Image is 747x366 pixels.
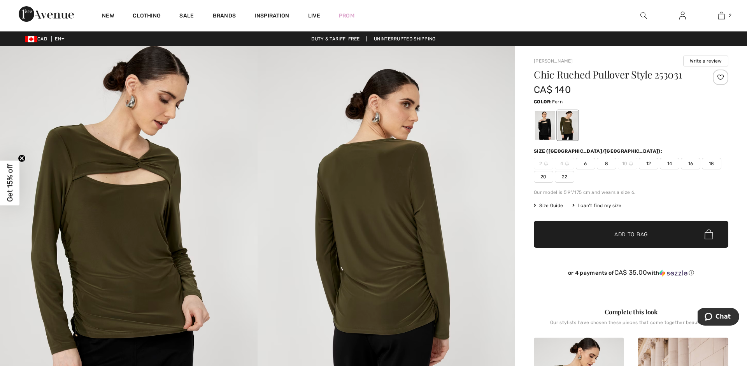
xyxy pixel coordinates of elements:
span: CA$ 35.00 [614,268,647,276]
img: ring-m.svg [544,162,548,166]
span: 8 [597,158,616,169]
span: Size Guide [534,202,563,209]
a: Sale [179,12,194,21]
span: Get 15% off [5,164,14,202]
button: Write a review [683,56,728,66]
span: CAD [25,36,50,42]
h1: Chic Ruched Pullover Style 253031 [534,70,696,80]
div: Our stylists have chosen these pieces that come together beautifully. [534,320,728,331]
span: 12 [639,158,658,169]
span: CA$ 140 [534,84,571,95]
a: New [102,12,114,21]
span: 10 [618,158,637,169]
button: Close teaser [18,155,26,162]
span: Add to Bag [614,230,648,239]
span: Inspiration [254,12,289,21]
span: 4 [555,158,574,169]
img: Sezzle [659,270,687,277]
a: Clothing [133,12,161,21]
div: Black [535,111,555,140]
button: Add to Bag [534,221,728,248]
a: 2 [702,11,740,20]
a: Brands [213,12,236,21]
a: Sign In [673,11,692,21]
img: ring-m.svg [565,162,569,166]
img: My Info [679,11,686,20]
span: EN [55,36,65,42]
span: 2 [534,158,553,169]
span: Color: [534,99,552,105]
a: [PERSON_NAME] [534,58,573,64]
div: I can't find my size [572,202,621,209]
img: My Bag [718,11,725,20]
div: Our model is 5'9"/175 cm and wears a size 6. [534,189,728,196]
img: Canadian Dollar [25,36,37,42]
span: 20 [534,171,553,183]
span: 6 [576,158,595,169]
span: 2 [729,12,731,19]
div: Size ([GEOGRAPHIC_DATA]/[GEOGRAPHIC_DATA]): [534,148,664,155]
iframe: Opens a widget where you can chat to one of our agents [698,308,739,327]
a: Live [308,12,320,20]
span: 22 [555,171,574,183]
span: 18 [702,158,721,169]
a: Prom [339,12,354,20]
div: Fern [558,111,578,140]
span: 16 [681,158,700,169]
span: 14 [660,158,679,169]
span: Fern [552,99,563,105]
img: 1ère Avenue [19,6,74,22]
img: Bag.svg [705,229,713,239]
img: ring-m.svg [629,162,633,166]
div: Complete this look [534,307,728,317]
div: or 4 payments of with [534,269,728,277]
div: or 4 payments ofCA$ 35.00withSezzle Click to learn more about Sezzle [534,269,728,279]
img: search the website [640,11,647,20]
